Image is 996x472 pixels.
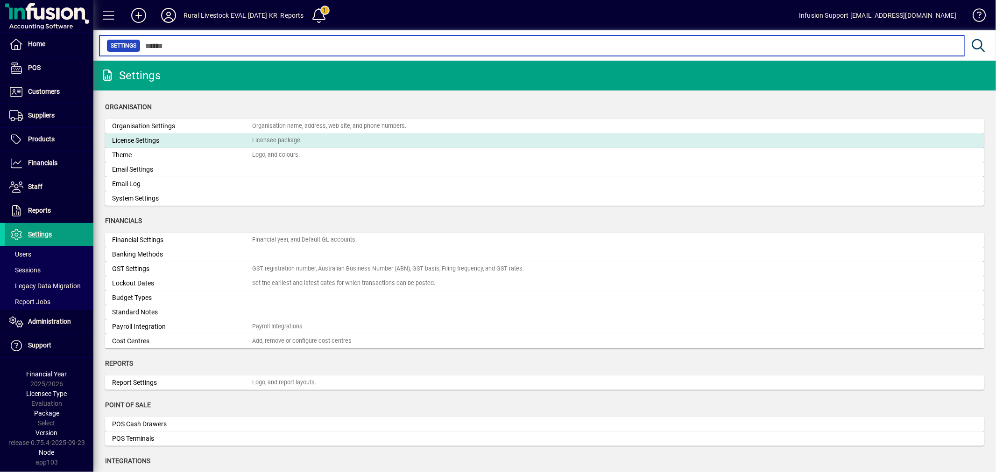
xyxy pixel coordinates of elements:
div: Rural Livestock EVAL [DATE] KR_Reports [184,8,304,23]
div: Email Log [112,179,252,189]
div: Settings [100,68,161,83]
span: Sessions [9,266,41,274]
span: POS [28,64,41,71]
a: Report Jobs [5,294,93,310]
span: Financials [28,159,57,167]
a: Users [5,246,93,262]
div: Infusion Support [EMAIL_ADDRESS][DOMAIN_NAME] [799,8,956,23]
span: Financial Year [27,370,67,378]
a: System Settings [105,191,984,206]
div: POS Cash Drawers [112,419,252,429]
span: Suppliers [28,111,55,119]
span: Licensee Type [27,390,67,397]
a: Products [5,128,93,151]
span: Report Jobs [9,298,50,305]
a: Financial SettingsFinancial year, and Default GL accounts. [105,233,984,247]
a: Banking Methods [105,247,984,262]
div: GST Settings [112,264,252,274]
a: ThemeLogo, and colours. [105,148,984,162]
a: Report SettingsLogo, and report layouts. [105,375,984,390]
div: Organisation name, address, web site, and phone numbers. [252,122,406,131]
a: Payroll IntegrationPayroll Integrations [105,319,984,334]
span: Reports [105,360,133,367]
span: Package [34,410,59,417]
div: Budget Types [112,293,252,303]
span: Reports [28,207,51,214]
div: GST registration number, Australian Business Number (ABN), GST basis, Filing frequency, and GST r... [252,264,524,273]
a: Email Log [105,177,984,191]
a: Suppliers [5,104,93,127]
div: POS Terminals [112,434,252,444]
a: Organisation SettingsOrganisation name, address, web site, and phone numbers. [105,119,984,133]
a: License SettingsLicensee package. [105,133,984,148]
span: Products [28,135,55,143]
a: POS Cash Drawers [105,417,984,431]
div: Licensee package. [252,136,302,145]
span: Home [28,40,45,48]
a: Sessions [5,262,93,278]
div: Logo, and colours. [252,151,300,160]
div: Email Settings [112,165,252,174]
div: Lockout Dates [112,278,252,288]
span: Financials [105,217,142,224]
a: Lockout DatesSet the earliest and latest dates for which transactions can be posted. [105,276,984,291]
span: Legacy Data Migration [9,282,81,290]
span: Support [28,341,51,349]
span: Users [9,250,31,258]
span: Point of Sale [105,401,151,409]
span: Settings [111,41,136,50]
div: Payroll Integration [112,322,252,332]
button: Profile [154,7,184,24]
div: System Settings [112,194,252,203]
div: Organisation Settings [112,121,252,131]
a: Financials [5,152,93,175]
a: Standard Notes [105,305,984,319]
a: Legacy Data Migration [5,278,93,294]
div: Financial year, and Default GL accounts. [252,236,357,244]
a: POS Terminals [105,431,984,446]
span: Settings [28,230,52,238]
a: GST SettingsGST registration number, Australian Business Number (ABN), GST basis, Filing frequenc... [105,262,984,276]
a: Customers [5,80,93,104]
div: Report Settings [112,378,252,388]
a: Staff [5,175,93,199]
div: Theme [112,150,252,160]
button: Add [124,7,154,24]
a: Support [5,334,93,357]
span: Node [39,449,55,456]
a: Reports [5,199,93,222]
div: Banking Methods [112,250,252,259]
div: Set the earliest and latest dates for which transactions can be posted. [252,279,435,288]
span: Integrations [105,457,150,465]
a: Home [5,33,93,56]
div: License Settings [112,136,252,146]
a: Email Settings [105,162,984,177]
div: Logo, and report layouts. [252,378,316,387]
a: Knowledge Base [966,2,984,32]
span: Administration [28,318,71,325]
a: POS [5,56,93,80]
span: Staff [28,183,42,190]
div: Financial Settings [112,235,252,245]
a: Cost CentresAdd, remove or configure cost centres [105,334,984,348]
a: Administration [5,310,93,333]
div: Add, remove or configure cost centres [252,337,352,346]
span: Version [36,429,58,437]
div: Standard Notes [112,307,252,317]
span: Organisation [105,103,152,111]
a: Budget Types [105,291,984,305]
div: Cost Centres [112,336,252,346]
span: Customers [28,88,60,95]
div: Payroll Integrations [252,322,303,331]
